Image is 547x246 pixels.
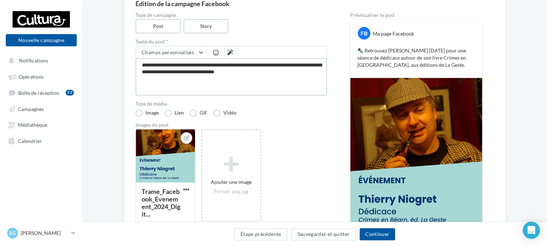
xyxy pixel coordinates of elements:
[18,106,44,112] span: Campagnes
[373,30,414,37] div: Ma page Facebook
[6,34,77,46] button: Nouvelle campagne
[360,228,395,240] button: Continuer
[135,110,159,117] label: Image
[142,187,180,218] div: Trame_Facebook_Evenement_2024_Digit...
[19,74,44,80] span: Opérations
[165,110,184,117] label: Lien
[19,57,48,64] span: Notifications
[66,90,74,96] div: 77
[9,229,16,237] span: EG
[4,86,78,99] a: Boîte de réception77
[18,138,42,144] span: Calendrier
[135,39,327,44] label: Texte du post *
[135,13,327,18] label: Type de campagne
[142,49,194,55] span: Champs personnalisés
[358,27,370,40] div: FB
[135,19,181,33] label: Post
[357,47,475,69] p: ✒️ Retrouvez [PERSON_NAME] [DATE] pour une séance de dédicace autour de son livre Crimes en [GEOG...
[4,134,78,147] a: Calendrier
[4,70,78,83] a: Opérations
[4,102,78,115] a: Campagnes
[184,19,229,33] label: Story
[234,228,287,240] button: Étape précédente
[136,46,207,59] button: Champs personnalisés
[135,0,494,7] div: Édition de la campagne Facebook
[291,228,356,240] button: Sauvegarder et quitter
[21,229,68,237] p: [PERSON_NAME]
[350,13,482,18] div: Prévisualiser le post
[6,226,77,240] a: EG [PERSON_NAME]
[18,89,59,96] span: Boîte de réception
[523,222,540,239] div: Open Intercom Messenger
[213,110,237,117] label: Vidéo
[190,110,208,117] label: GIF
[18,122,47,128] span: Médiathèque
[4,118,78,131] a: Médiathèque
[4,54,75,67] button: Notifications
[135,122,327,127] div: Images du post
[135,101,327,106] label: Type de média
